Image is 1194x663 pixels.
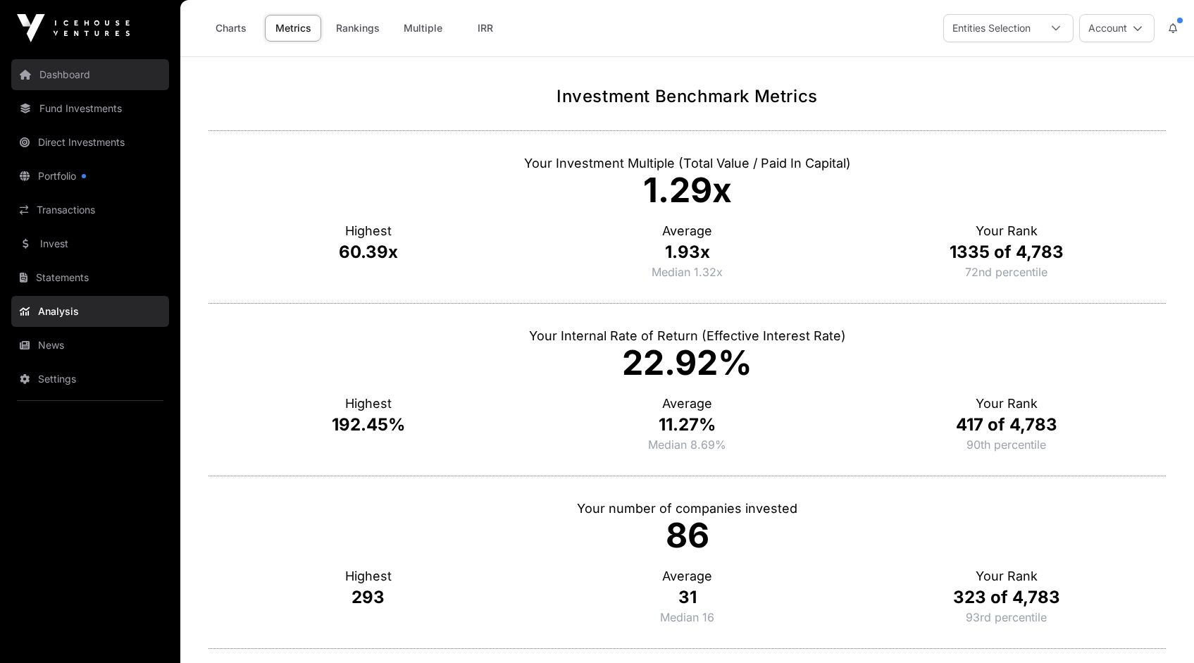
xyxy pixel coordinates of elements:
a: News [11,330,169,361]
p: Average [528,566,847,586]
p: 417 of 4,783 [847,414,1166,436]
p: 11.27% [528,414,847,436]
div: Entities Selection [944,15,1039,42]
a: Charts [203,15,259,42]
p: Percentage of investors below this ranking. [965,264,1047,280]
iframe: Chat Widget [1124,595,1194,663]
a: Transactions [11,194,169,225]
p: Median 1.32x [528,264,847,280]
a: Multiple [394,15,452,42]
p: Your Internal Rate of Return (Effective Interest Rate) [209,326,1166,346]
p: Percentage of investors below this ranking. [966,609,1047,626]
p: 1335 of 4,783 [847,241,1166,264]
p: 323 of 4,783 [847,586,1166,609]
p: Highest [209,221,528,241]
p: 31 [528,586,847,609]
p: Average [528,221,847,241]
p: Your Investment Multiple (Total Value / Paid In Capital) [209,154,1166,173]
h1: Investment Benchmark Metrics [209,85,1166,108]
img: Icehouse Ventures Logo [17,14,130,42]
a: Rankings [327,15,389,42]
a: Statements [11,262,169,293]
p: Your Rank [847,566,1166,586]
p: Highest [209,566,528,586]
p: Your number of companies invested [209,499,1166,519]
a: Fund Investments [11,93,169,124]
a: Invest [11,228,169,259]
p: 1.29x [209,173,1166,207]
a: Portfolio [11,161,169,192]
p: Median 16 [528,609,847,626]
p: 192.45% [209,414,528,436]
a: Settings [11,364,169,395]
p: 86 [209,519,1166,552]
a: Metrics [265,15,321,42]
p: 1.93x [528,241,847,264]
a: Direct Investments [11,127,169,158]
p: Average [528,394,847,414]
button: Account [1079,14,1155,42]
a: Dashboard [11,59,169,90]
p: Highest [209,394,528,414]
p: Your Rank [847,394,1166,414]
p: 22.92% [209,346,1166,380]
p: 60.39x [209,241,528,264]
a: Analysis [11,296,169,327]
a: IRR [457,15,514,42]
p: Percentage of investors below this ranking. [966,436,1046,453]
p: Median 8.69% [528,436,847,453]
p: Your Rank [847,221,1166,241]
p: 293 [209,586,528,609]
